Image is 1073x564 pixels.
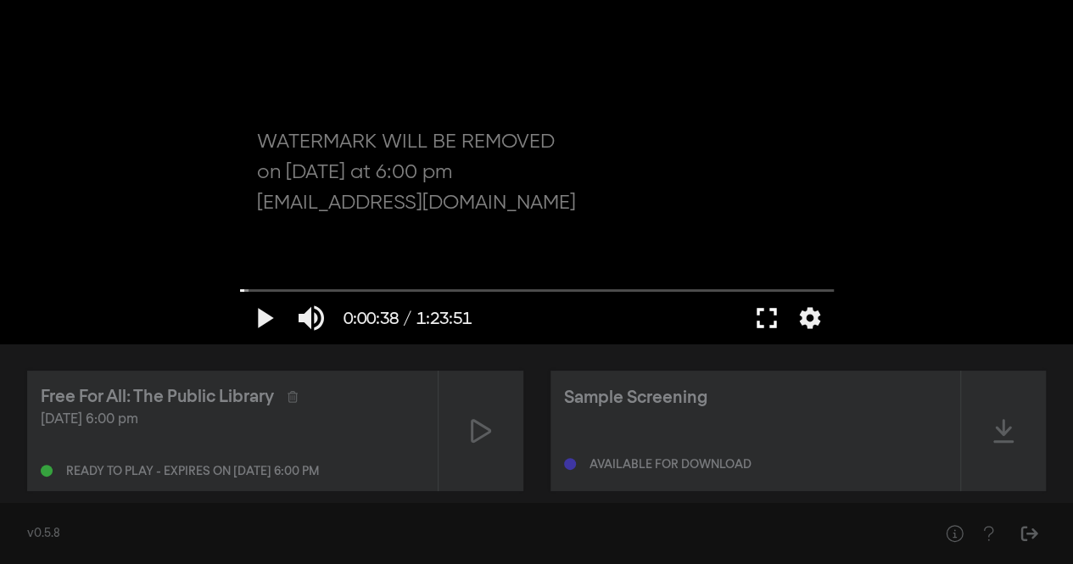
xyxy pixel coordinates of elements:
[971,517,1005,550] button: Help
[590,459,752,471] div: Available for download
[1012,517,1046,550] button: Sign Out
[743,293,791,343] button: Full screen
[335,293,480,343] button: 0:00:38 / 1:23:51
[66,466,319,477] div: Ready to play - expires on [DATE] 6:00 pm
[288,293,335,343] button: Mute
[791,293,830,343] button: More settings
[564,385,707,410] div: Sample Screening
[41,410,424,430] div: [DATE] 6:00 pm
[240,293,288,343] button: Play
[937,517,971,550] button: Help
[27,525,903,543] div: v0.5.8
[41,384,274,410] div: Free For All: The Public Library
